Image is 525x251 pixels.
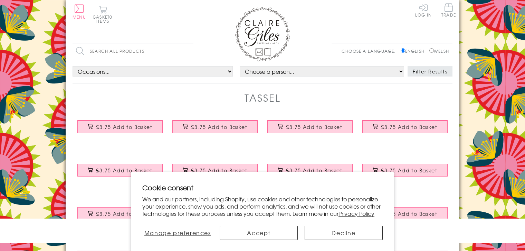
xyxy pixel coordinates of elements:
a: Log In [415,3,432,17]
span: £3.75 Add to Basket [381,123,437,130]
button: £3.75 Add to Basket [362,207,448,220]
button: £3.75 Add to Basket [362,120,448,133]
input: Welsh [429,48,434,53]
button: Filter Results [408,66,452,77]
a: Christmas Card, Cracker, Boyfriend, Happy Christmas, Tassel Embellished £3.75 Add to Basket [262,159,357,188]
span: £3.75 Add to Basket [286,167,342,174]
span: £3.75 Add to Basket [96,210,152,217]
button: £3.75 Add to Basket [267,164,353,177]
button: £3.75 Add to Basket [172,120,258,133]
button: £3.75 Add to Basket [77,164,163,177]
a: Christmas Card, Bauble, Happy Christmas, Godfather, Tassel Embellished £3.75 Add to Basket [262,115,357,145]
button: Manage preferences [142,226,213,240]
h1: Tassel [245,91,281,105]
span: 0 items [96,14,112,24]
span: £3.75 Add to Basket [191,167,247,174]
button: Decline [305,226,383,240]
button: £3.75 Add to Basket [267,120,353,133]
input: English [401,48,405,53]
span: £3.75 Add to Basket [96,167,152,174]
span: £3.75 Add to Basket [191,123,247,130]
a: Trade [441,3,456,18]
a: Christmas Card, Mistletoe, Fiancee, Merry Christmas, Tassel Embellished £3.75 Add to Basket [73,202,168,232]
input: Search all products [73,43,193,59]
span: Manage preferences [144,229,211,237]
a: Christmas Card, Wand, Christmas Wishes, Aunt, Tassel Embellished £3.75 Add to Basket [168,115,262,145]
a: Christmas Card, Star Bauble, Godson, Happy Christmas, Tassel Embellished £3.75 Add to Basket [357,115,452,145]
img: Claire Giles Greetings Cards [235,7,290,61]
label: English [401,48,428,54]
button: £3.75 Add to Basket [362,164,448,177]
label: Welsh [429,48,449,54]
button: Accept [220,226,298,240]
button: Basket0 items [93,6,112,23]
span: Trade [441,3,456,17]
a: Privacy Policy [338,209,374,218]
span: £3.75 Add to Basket [286,123,342,130]
a: Christmas Card, Bauble, Merry Christmas, Fiance, Tassel Embellished £3.75 Add to Basket [357,159,452,188]
a: Christmas Card, Heart Bauble, Merry Christmas, Girlfriend, Tassel Embellished £3.75 Add to Basket [168,159,262,188]
a: Christmas Card, Cracker, Uncle, Happy Christmas, Tassel Embellished £3.75 Add to Basket [73,115,168,145]
h2: Cookie consent [142,183,383,192]
button: Menu [73,4,86,19]
input: Search [187,43,193,59]
span: Menu [73,14,86,20]
span: £3.75 Add to Basket [96,123,152,130]
p: We and our partners, including Shopify, use cookies and other technologies to personalize your ex... [142,195,383,217]
span: £3.75 Add to Basket [381,210,437,217]
span: £3.75 Add to Basket [381,167,437,174]
a: Christmas Card, Mistletoe, 1st Christmas as Husband and Wife, Tassel Embellished £3.75 Add to Basket [357,202,452,232]
a: Christmas Card, Wand, Christmas Wishes, Goddaughter, Tassel Embellished £3.75 Add to Basket [73,159,168,188]
button: £3.75 Add to Basket [77,120,163,133]
p: Choose a language: [342,48,399,54]
button: £3.75 Add to Basket [172,164,258,177]
button: £3.75 Add to Basket [77,207,163,220]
